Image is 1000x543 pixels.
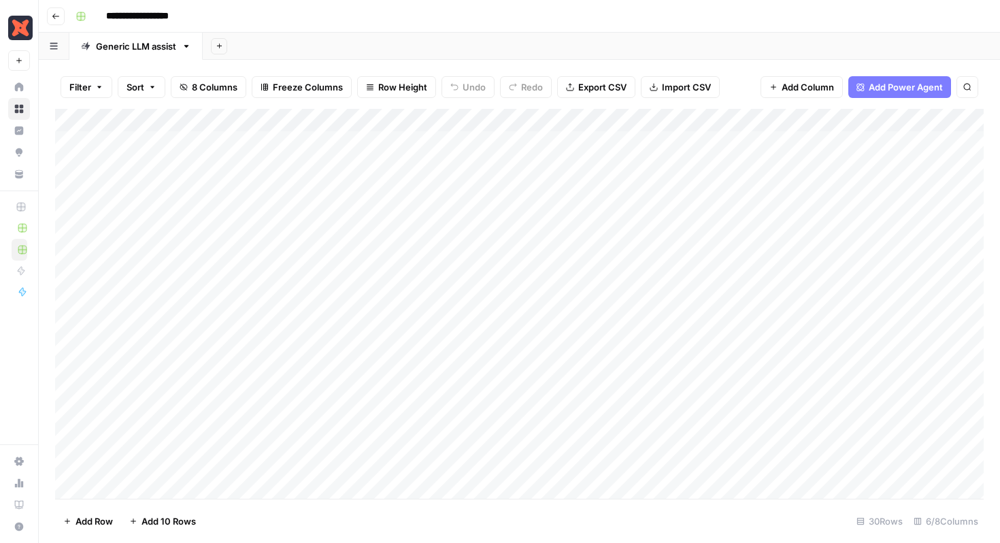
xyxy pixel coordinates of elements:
[782,80,834,94] span: Add Column
[8,16,33,40] img: Marketing - dbt Labs Logo
[869,80,943,94] span: Add Power Agent
[8,494,30,516] a: Learning Hub
[118,76,165,98] button: Sort
[641,76,720,98] button: Import CSV
[61,76,112,98] button: Filter
[8,516,30,538] button: Help + Support
[578,80,627,94] span: Export CSV
[441,76,495,98] button: Undo
[557,76,635,98] button: Export CSV
[8,98,30,120] a: Browse
[908,510,984,532] div: 6/8 Columns
[357,76,436,98] button: Row Height
[121,510,204,532] button: Add 10 Rows
[761,76,843,98] button: Add Column
[851,510,908,532] div: 30 Rows
[55,510,121,532] button: Add Row
[127,80,144,94] span: Sort
[8,450,30,472] a: Settings
[8,76,30,98] a: Home
[69,33,203,60] a: Generic LLM assist
[848,76,951,98] button: Add Power Agent
[8,120,30,142] a: Insights
[69,80,91,94] span: Filter
[273,80,343,94] span: Freeze Columns
[521,80,543,94] span: Redo
[500,76,552,98] button: Redo
[171,76,246,98] button: 8 Columns
[76,514,113,528] span: Add Row
[662,80,711,94] span: Import CSV
[96,39,176,53] div: Generic LLM assist
[378,80,427,94] span: Row Height
[192,80,237,94] span: 8 Columns
[8,11,30,45] button: Workspace: Marketing - dbt Labs
[463,80,486,94] span: Undo
[252,76,352,98] button: Freeze Columns
[8,163,30,185] a: Your Data
[8,472,30,494] a: Usage
[141,514,196,528] span: Add 10 Rows
[8,142,30,163] a: Opportunities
